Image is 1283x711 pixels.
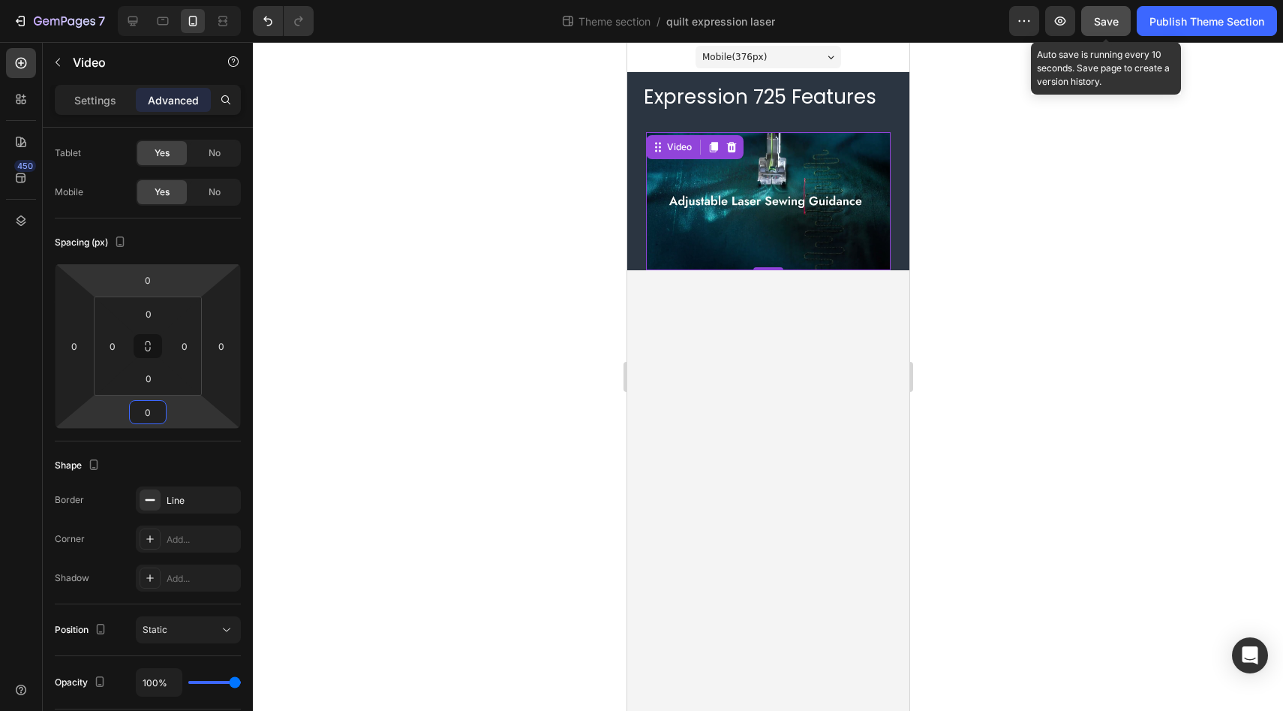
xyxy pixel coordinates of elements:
div: Spacing (px) [55,233,129,253]
span: Yes [155,146,170,160]
p: Settings [74,92,116,108]
div: 450 [14,160,36,172]
span: / [657,14,660,29]
span: No [209,185,221,199]
span: Save [1094,15,1119,28]
span: Static [143,624,167,635]
div: Shadow [55,571,89,585]
input: 0px [134,303,164,325]
input: Auto [137,669,182,696]
div: Shape [55,456,103,476]
span: quilt expression laser [666,14,775,29]
div: Opacity [55,673,109,693]
div: Line [167,494,237,508]
iframe: Design area [627,42,909,711]
div: Publish Theme Section [1149,14,1264,29]
span: Theme section [575,14,654,29]
div: Tablet [55,146,81,160]
p: 7 [98,12,105,30]
input: 0px [134,367,164,390]
input: 0px [101,335,124,357]
button: Save [1081,6,1131,36]
button: Publish Theme Section [1137,6,1277,36]
input: 0 [133,269,163,291]
p: Advanced [148,92,199,108]
p: Video [73,53,200,71]
div: Undo/Redo [253,6,314,36]
span: No [209,146,221,160]
input: 0 [210,335,233,357]
div: Add... [167,533,237,547]
input: 0 [133,401,163,423]
div: Border [55,493,84,507]
div: Corner [55,532,85,546]
button: 7 [6,6,112,36]
span: Yes [155,185,170,199]
div: Mobile [55,185,83,199]
button: Static [136,616,241,643]
div: Position [55,620,110,640]
div: Open Intercom Messenger [1232,637,1268,673]
input: 0 [63,335,86,357]
div: Add... [167,572,237,586]
input: 0px [173,335,196,357]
